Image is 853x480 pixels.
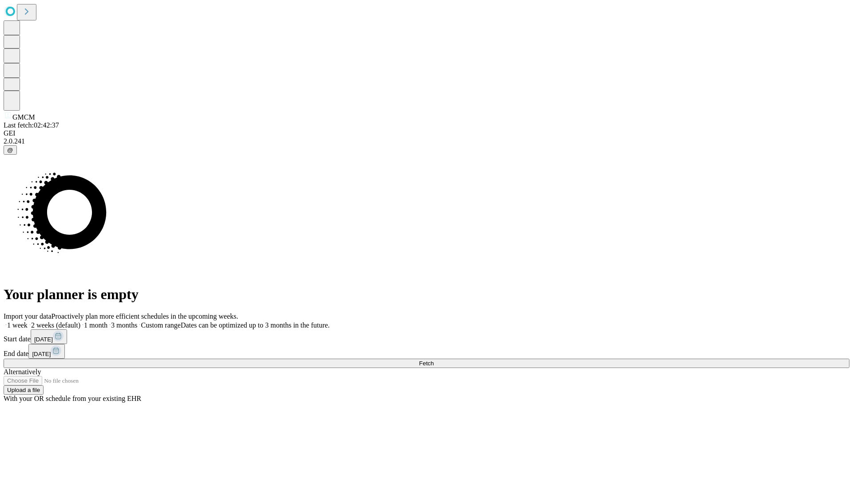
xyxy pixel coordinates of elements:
[181,321,330,329] span: Dates can be optimized up to 3 months in the future.
[4,145,17,155] button: @
[419,360,434,367] span: Fetch
[4,121,59,129] span: Last fetch: 02:42:37
[4,129,849,137] div: GEI
[4,385,44,395] button: Upload a file
[4,329,849,344] div: Start date
[4,395,141,402] span: With your OR schedule from your existing EHR
[4,344,849,359] div: End date
[84,321,108,329] span: 1 month
[52,312,238,320] span: Proactively plan more efficient schedules in the upcoming weeks.
[111,321,137,329] span: 3 months
[12,113,35,121] span: GMCM
[141,321,180,329] span: Custom range
[7,147,13,153] span: @
[31,321,80,329] span: 2 weeks (default)
[31,329,67,344] button: [DATE]
[4,359,849,368] button: Fetch
[32,351,51,357] span: [DATE]
[34,336,53,343] span: [DATE]
[4,137,849,145] div: 2.0.241
[7,321,28,329] span: 1 week
[4,286,849,303] h1: Your planner is empty
[4,368,41,376] span: Alternatively
[28,344,65,359] button: [DATE]
[4,312,52,320] span: Import your data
